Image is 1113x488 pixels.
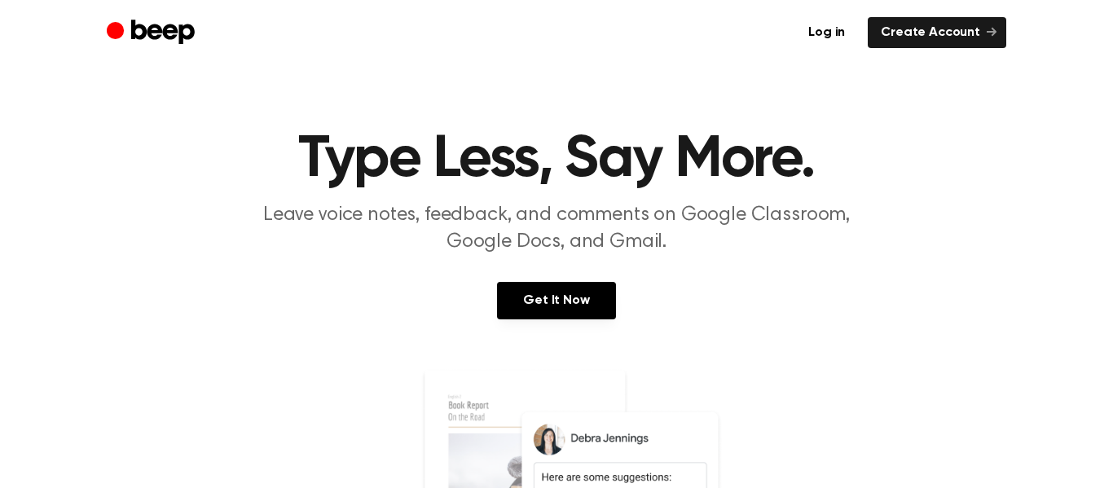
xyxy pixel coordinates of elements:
[244,202,869,256] p: Leave voice notes, feedback, and comments on Google Classroom, Google Docs, and Gmail.
[497,282,615,319] a: Get It Now
[795,17,858,48] a: Log in
[868,17,1006,48] a: Create Account
[107,17,199,49] a: Beep
[139,130,974,189] h1: Type Less, Say More.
